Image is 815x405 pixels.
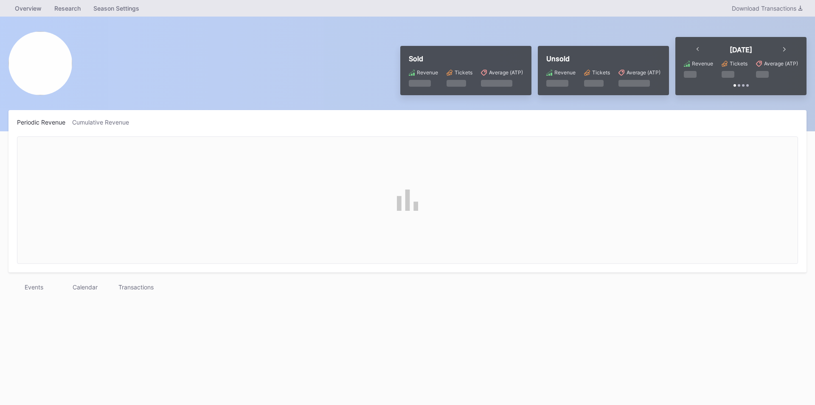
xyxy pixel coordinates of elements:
[8,281,59,293] div: Events
[87,2,146,14] a: Season Settings
[730,45,752,54] div: [DATE]
[455,69,472,76] div: Tickets
[554,69,576,76] div: Revenue
[48,2,87,14] a: Research
[592,69,610,76] div: Tickets
[409,54,523,63] div: Sold
[728,3,807,14] button: Download Transactions
[8,2,48,14] a: Overview
[417,69,438,76] div: Revenue
[110,281,161,293] div: Transactions
[730,60,748,67] div: Tickets
[732,5,802,12] div: Download Transactions
[627,69,660,76] div: Average (ATP)
[692,60,713,67] div: Revenue
[59,281,110,293] div: Calendar
[489,69,523,76] div: Average (ATP)
[72,119,136,126] div: Cumulative Revenue
[546,54,660,63] div: Unsold
[17,119,72,126] div: Periodic Revenue
[764,60,798,67] div: Average (ATP)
